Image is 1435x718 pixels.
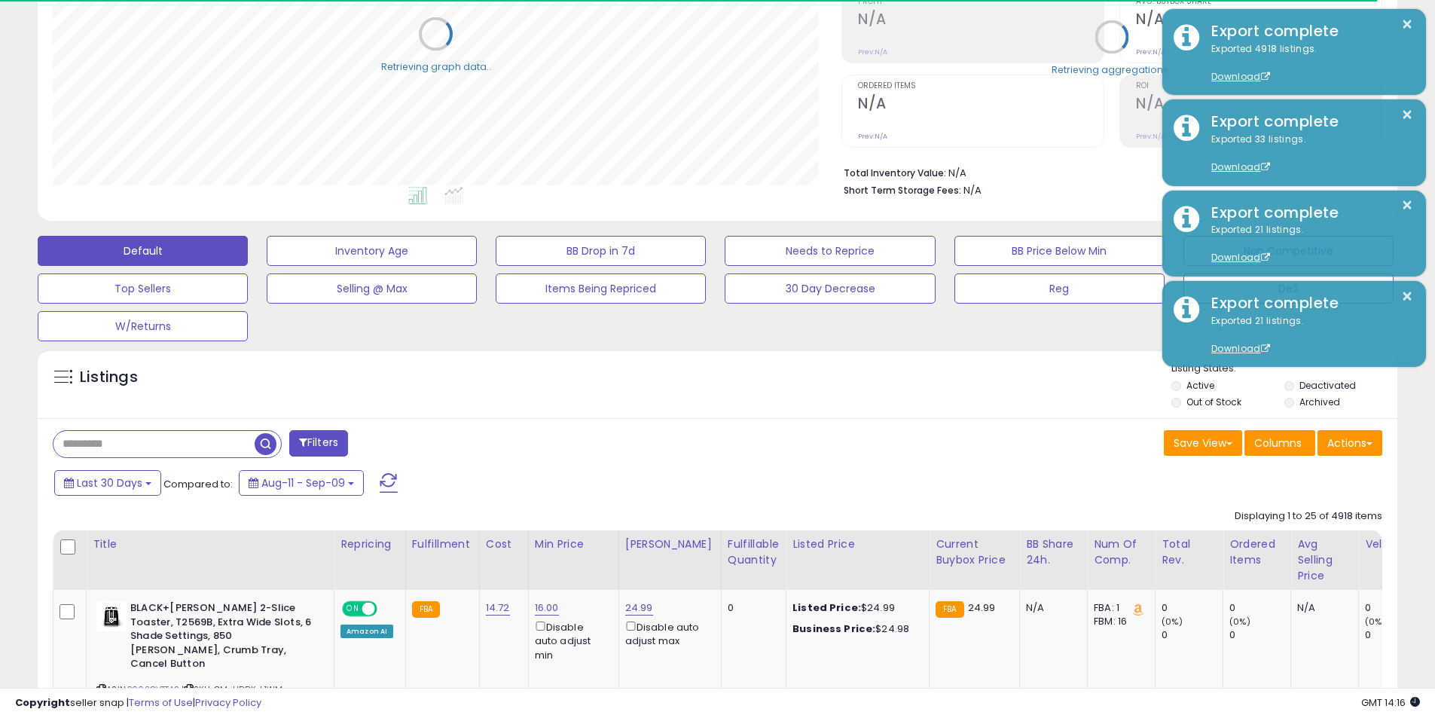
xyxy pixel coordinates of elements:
[261,475,345,490] span: Aug-11 - Sep-09
[792,622,917,636] div: $24.98
[1094,601,1143,615] div: FBA: 1
[1200,314,1415,356] div: Exported 21 listings.
[1162,601,1223,615] div: 0
[1200,20,1415,42] div: Export complete
[15,696,261,710] div: seller snap | |
[1235,509,1382,524] div: Displaying 1 to 25 of 4918 items
[1186,396,1241,408] label: Out of Stock
[1094,615,1143,628] div: FBM: 16
[496,236,706,266] button: BB Drop in 7d
[96,601,127,631] img: 31n2RYzJIbL._SL40_.jpg
[127,683,179,696] a: B002CVTT4S
[1401,196,1413,215] button: ×
[1211,160,1270,173] a: Download
[1365,601,1426,615] div: 0
[486,536,522,552] div: Cost
[535,536,612,552] div: Min Price
[343,603,362,616] span: ON
[792,601,917,615] div: $24.99
[1162,628,1223,642] div: 0
[936,601,963,618] small: FBA
[1186,379,1214,392] label: Active
[163,477,233,491] span: Compared to:
[15,695,70,710] strong: Copyright
[381,60,491,73] div: Retrieving graph data..
[1211,70,1270,83] a: Download
[267,236,477,266] button: Inventory Age
[954,236,1165,266] button: BB Price Below Min
[38,273,248,304] button: Top Sellers
[486,600,510,616] a: 14.72
[725,236,935,266] button: Needs to Reprice
[289,430,348,457] button: Filters
[80,367,138,388] h5: Listings
[1052,63,1173,76] div: Retrieving aggregations..
[130,601,313,675] b: BLACK+[PERSON_NAME] 2-Slice Toaster, T2569B, Extra Wide Slots, 6 Shade Settings, 850 [PERSON_NAME...
[496,273,706,304] button: Items Being Repriced
[1244,430,1315,456] button: Columns
[38,236,248,266] button: Default
[1026,536,1081,568] div: BB Share 24h.
[1200,292,1415,314] div: Export complete
[792,600,861,615] b: Listed Price:
[625,619,710,648] div: Disable auto adjust max
[340,625,393,638] div: Amazon AI
[412,536,473,552] div: Fulfillment
[93,536,328,552] div: Title
[375,603,399,616] span: OFF
[267,273,477,304] button: Selling @ Max
[968,600,996,615] span: 24.99
[1200,111,1415,133] div: Export complete
[936,536,1013,568] div: Current Buybox Price
[1200,42,1415,84] div: Exported 4918 listings.
[1200,223,1415,265] div: Exported 21 listings.
[412,601,440,618] small: FBA
[129,695,193,710] a: Terms of Use
[1299,396,1340,408] label: Archived
[1317,430,1382,456] button: Actions
[1211,251,1270,264] a: Download
[1211,342,1270,355] a: Download
[535,619,607,662] div: Disable auto adjust min
[728,536,780,568] div: Fulfillable Quantity
[1094,536,1149,568] div: Num of Comp.
[1365,536,1420,552] div: Velocity
[792,622,875,636] b: Business Price:
[1162,536,1217,568] div: Total Rev.
[1229,601,1290,615] div: 0
[792,536,923,552] div: Listed Price
[625,600,653,616] a: 24.99
[1200,202,1415,224] div: Export complete
[1401,287,1413,306] button: ×
[1299,379,1356,392] label: Deactivated
[195,695,261,710] a: Privacy Policy
[1401,15,1413,34] button: ×
[1200,133,1415,175] div: Exported 33 listings.
[1365,616,1386,628] small: (0%)
[239,470,364,496] button: Aug-11 - Sep-09
[1365,628,1426,642] div: 0
[725,273,935,304] button: 30 Day Decrease
[1401,105,1413,124] button: ×
[38,311,248,341] button: W/Returns
[1164,430,1242,456] button: Save View
[340,536,399,552] div: Repricing
[728,601,774,615] div: 0
[77,475,142,490] span: Last 30 Days
[1361,695,1420,710] span: 2025-10-10 14:16 GMT
[1229,536,1284,568] div: Ordered Items
[1162,616,1183,628] small: (0%)
[625,536,715,552] div: [PERSON_NAME]
[182,683,282,695] span: | SKU: OM-HDDK-L1WM
[1297,601,1347,615] div: N/A
[1229,616,1250,628] small: (0%)
[1229,628,1290,642] div: 0
[1026,601,1076,615] div: N/A
[954,273,1165,304] button: Reg
[1254,435,1302,451] span: Columns
[1171,362,1397,376] p: Listing States:
[535,600,559,616] a: 16.00
[54,470,161,496] button: Last 30 Days
[1297,536,1352,584] div: Avg Selling Price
